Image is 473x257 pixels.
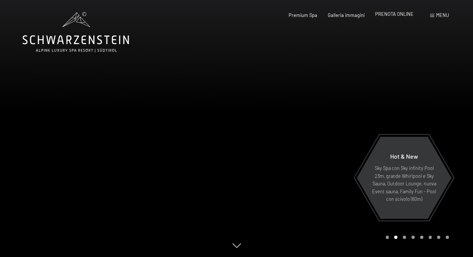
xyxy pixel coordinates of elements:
[394,236,397,239] div: Carousel Page 2 (Current Slide)
[289,12,317,18] a: Premium Spa
[390,153,418,160] span: Hot & New
[437,236,440,239] div: Carousel Page 7
[403,236,406,239] div: Carousel Page 3
[429,236,432,239] div: Carousel Page 6
[383,236,449,239] div: Carousel Pagination
[446,236,449,239] div: Carousel Page 8
[371,164,437,203] p: Sky Spa con Sky infinity Pool 23m, grande Whirlpool e Sky Sauna, Outdoor Lounge, nuova Event saun...
[328,12,365,18] a: Galleria immagini
[420,236,423,239] div: Carousel Page 5
[411,236,415,239] div: Carousel Page 4
[356,136,452,219] a: Hot & New Sky Spa con Sky infinity Pool 23m, grande Whirlpool e Sky Sauna, Outdoor Lounge, nuova ...
[386,236,389,239] div: Carousel Page 1
[436,12,449,18] span: Menu
[375,11,414,17] a: PRENOTA ONLINE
